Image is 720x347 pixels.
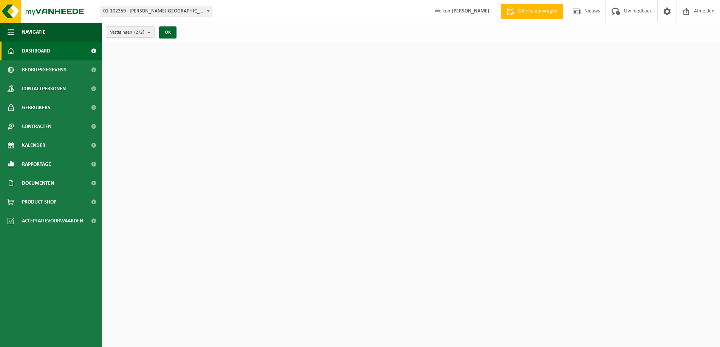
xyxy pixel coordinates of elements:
[22,23,45,42] span: Navigatie
[22,98,50,117] span: Gebruikers
[159,26,177,39] button: OK
[22,211,83,230] span: Acceptatievoorwaarden
[22,193,56,211] span: Product Shop
[22,60,66,79] span: Bedrijfsgegevens
[106,26,155,38] button: Vestigingen(2/2)
[516,8,559,15] span: Offerte aanvragen
[22,42,50,60] span: Dashboard
[452,8,489,14] strong: [PERSON_NAME]
[134,30,144,35] count: (2/2)
[22,117,51,136] span: Contracten
[110,27,144,38] span: Vestigingen
[100,6,212,17] span: 01-102359 - CHARLES KESTELEYN - GENT
[22,155,51,174] span: Rapportage
[22,79,66,98] span: Contactpersonen
[22,174,54,193] span: Documenten
[501,4,563,19] a: Offerte aanvragen
[22,136,45,155] span: Kalender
